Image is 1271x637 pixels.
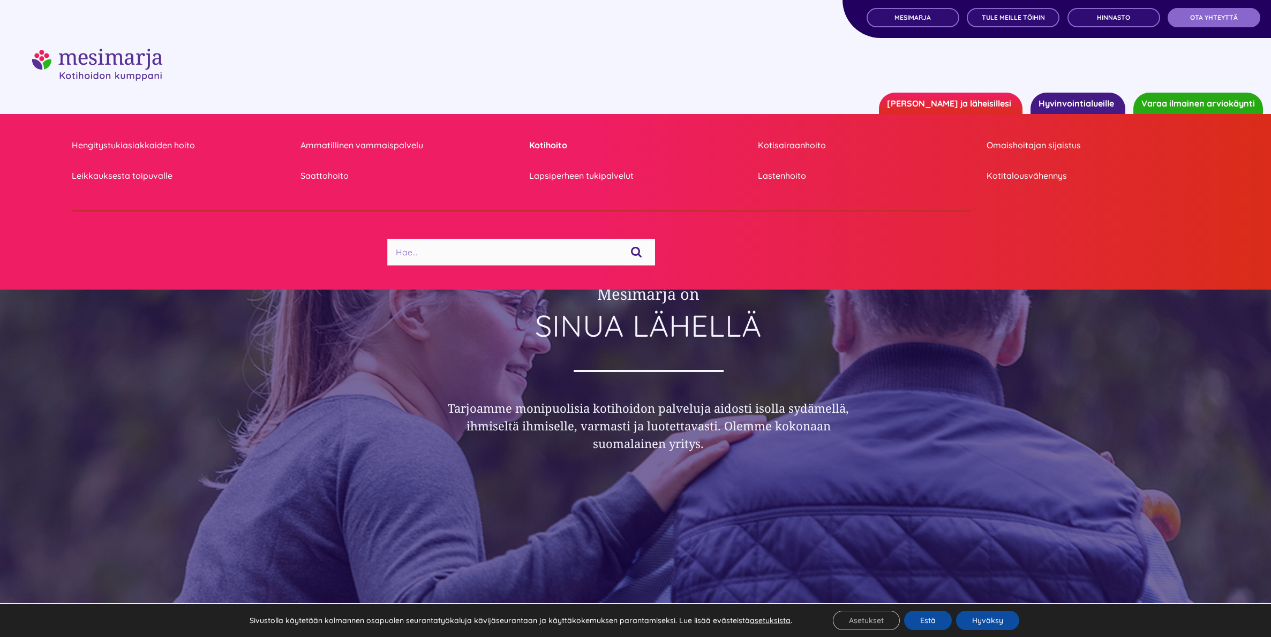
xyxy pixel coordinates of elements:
[904,611,952,630] button: Estä
[1097,14,1130,21] span: Hinnasto
[987,138,1199,153] a: Omaishoitajan sijaistus
[758,169,971,183] a: Lastenhoito
[300,169,513,183] a: Saattohoito
[894,14,931,21] span: MESIMARJA
[987,169,1199,183] a: Kotitalousvähennys
[758,138,971,153] a: Kotisairaanhoito
[750,616,791,625] button: asetuksista
[250,616,792,625] p: Sivustolla käytetään kolmannen osapuolen seurantatyökaluja kävijäseurantaan ja käyttäkokemuksen p...
[32,47,162,60] a: mesimarjasi
[443,399,854,452] h3: Tarjoamme monipuolisia kotihoidon palveluja aidosti isolla sydämellä, ihmiseltä ihmiselle, varmas...
[967,8,1059,27] a: TULE MEILLE TÖIHIN
[32,49,162,81] img: mesimarjasi
[387,239,655,266] input: Hae...
[956,611,1019,630] button: Hyväksy
[879,93,1022,114] a: [PERSON_NAME] ja läheisillesi
[623,239,650,266] input: Haku
[867,8,959,27] a: MESIMARJA
[300,138,513,153] a: Ammatillinen vammaispalvelu
[1168,8,1260,27] a: OTA YHTEYTTÄ
[529,169,742,183] a: Lapsiperheen tukipalvelut
[1067,8,1160,27] a: Hinnasto
[529,138,742,153] a: Kotihoito
[443,309,854,343] h1: SINUA LÄHELLÄ
[1190,14,1238,21] span: OTA YHTEYTTÄ
[833,611,900,630] button: Asetukset
[72,169,284,183] a: Leikkauksesta toipuvalle
[1133,93,1263,114] a: Varaa ilmainen arviokäynti
[72,138,284,153] a: Hengitystukiasiakkaiden hoito
[982,14,1045,21] span: TULE MEILLE TÖIHIN
[1031,93,1125,114] a: Hyvinvointialueille
[443,284,854,304] h2: Mesimarja on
